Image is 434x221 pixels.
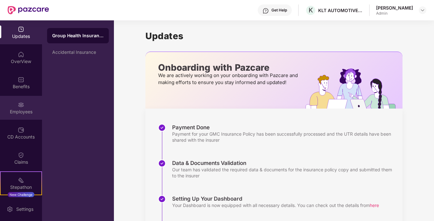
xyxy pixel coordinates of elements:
[158,160,166,167] img: svg+xml;base64,PHN2ZyBpZD0iU3RlcC1Eb25lLTMyeDMyIiB4bWxucz0iaHR0cDovL3d3dy53My5vcmcvMjAwMC9zdmciIH...
[18,102,24,108] img: svg+xml;base64,PHN2ZyBpZD0iRW1wbG95ZWVzIiB4bWxucz0iaHR0cDovL3d3dy53My5vcmcvMjAwMC9zdmciIHdpZHRoPS...
[318,7,363,13] div: KLT AUTOMOTIVE AND TUBULAR PRODUCTS LTD
[1,184,41,190] div: Stepathon
[52,50,104,55] div: Accidental Insurance
[7,206,13,212] img: svg+xml;base64,PHN2ZyBpZD0iU2V0dGluZy0yMHgyMCIgeG1sbnM9Imh0dHA6Ly93d3cudzMub3JnLzIwMDAvc3ZnIiB3aW...
[420,8,425,13] img: svg+xml;base64,PHN2ZyBpZD0iRHJvcGRvd24tMzJ4MzIiIHhtbG5zPSJodHRwOi8vd3d3LnczLm9yZy8yMDAwL3N2ZyIgd2...
[376,11,413,16] div: Admin
[172,160,396,167] div: Data & Documents Validation
[172,195,379,202] div: Setting Up Your Dashboard
[18,51,24,58] img: svg+xml;base64,PHN2ZyBpZD0iSG9tZSIgeG1sbnM9Imh0dHA6Ly93d3cudzMub3JnLzIwMDAvc3ZnIiB3aWR0aD0iMjAiIG...
[158,195,166,203] img: svg+xml;base64,PHN2ZyBpZD0iU3RlcC1Eb25lLTMyeDMyIiB4bWxucz0iaHR0cDovL3d3dy53My5vcmcvMjAwMC9zdmciIH...
[262,8,269,14] img: svg+xml;base64,PHN2ZyBpZD0iSGVscC0zMngzMiIgeG1sbnM9Imh0dHA6Ly93d3cudzMub3JnLzIwMDAvc3ZnIiB3aWR0aD...
[309,6,313,14] span: K
[18,152,24,158] img: svg+xml;base64,PHN2ZyBpZD0iQ2xhaW0iIHhtbG5zPSJodHRwOi8vd3d3LnczLm9yZy8yMDAwL3N2ZyIgd2lkdGg9IjIwIi...
[18,76,24,83] img: svg+xml;base64,PHN2ZyBpZD0iQmVuZWZpdHMiIHhtbG5zPSJodHRwOi8vd3d3LnczLm9yZy8yMDAwL3N2ZyIgd2lkdGg9Ij...
[376,5,413,11] div: [PERSON_NAME]
[18,127,24,133] img: svg+xml;base64,PHN2ZyBpZD0iQ0RfQWNjb3VudHMiIGRhdGEtbmFtZT0iQ0QgQWNjb3VudHMiIHhtbG5zPSJodHRwOi8vd3...
[172,167,396,179] div: Our team has validated the required data & documents for the insurance policy copy and submitted ...
[158,65,300,70] p: Onboarding with Pazcare
[14,206,35,212] div: Settings
[145,31,402,41] h1: Updates
[172,131,396,143] div: Payment for your GMC Insurance Policy has been successfully processed and the UTR details have be...
[18,177,24,183] img: svg+xml;base64,PHN2ZyB4bWxucz0iaHR0cDovL3d3dy53My5vcmcvMjAwMC9zdmciIHdpZHRoPSIyMSIgaGVpZ2h0PSIyMC...
[172,202,379,208] div: Your Dashboard is now equipped with all necessary details. You can check out the details from
[52,32,104,39] div: Group Health Insurance
[305,68,402,109] img: hrOnboarding
[8,192,34,197] div: New Challenge
[158,124,166,132] img: svg+xml;base64,PHN2ZyBpZD0iU3RlcC1Eb25lLTMyeDMyIiB4bWxucz0iaHR0cDovL3d3dy53My5vcmcvMjAwMC9zdmciIH...
[370,203,379,208] span: here
[172,124,396,131] div: Payment Done
[8,6,49,14] img: New Pazcare Logo
[271,8,287,13] div: Get Help
[18,26,24,32] img: svg+xml;base64,PHN2ZyBpZD0iVXBkYXRlZCIgeG1sbnM9Imh0dHA6Ly93d3cudzMub3JnLzIwMDAvc3ZnIiB3aWR0aD0iMj...
[158,72,300,86] p: We are actively working on your onboarding with Pazcare and making efforts to ensure you stay inf...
